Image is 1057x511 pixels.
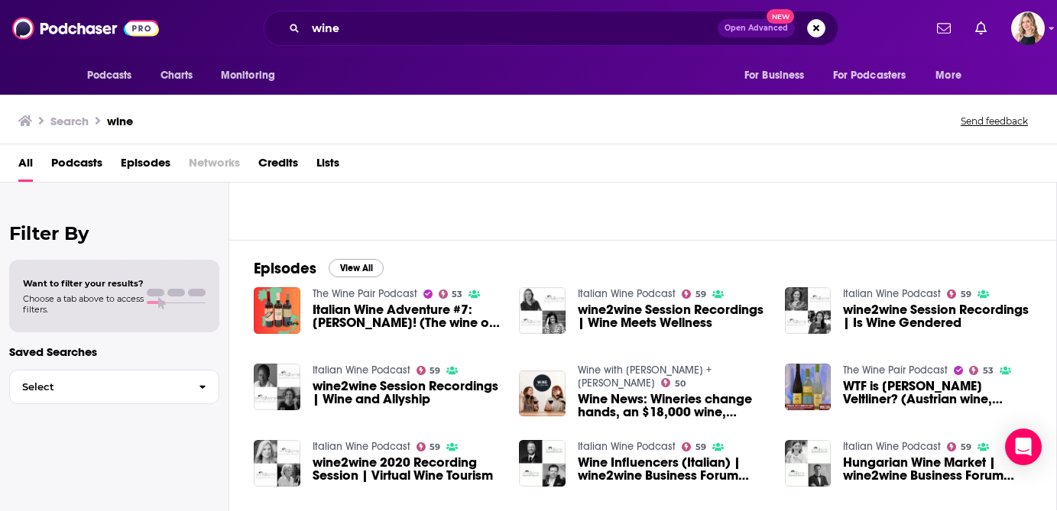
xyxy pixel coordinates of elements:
[9,370,219,404] button: Select
[931,15,957,41] a: Show notifications dropdown
[785,364,832,410] img: WTF is Grüner Veltliner? (Austrian wine, underrated white wine, rich and spicy white wine, great ...
[417,366,441,375] a: 59
[221,65,275,86] span: Monitoring
[661,378,686,387] a: 50
[969,15,993,41] a: Show notifications dropdown
[51,150,102,182] a: Podcasts
[785,440,832,487] img: Hungarian Wine Market | wine2wine Business Forum 2021
[961,444,971,451] span: 59
[254,364,300,410] img: wine2wine Session Recordings | Wine and Allyship
[578,393,767,419] a: Wine News: Wineries change hands, an $18,000 wine, Halliday wine awards, Aldi tricks high society...
[9,222,219,244] h2: Filter By
[519,370,566,417] img: Wine News: Wineries change hands, an $18,000 wine, Halliday wine awards, Aldi tricks high society...
[254,440,300,487] img: wine2wine 2020 Recording Session | Virtual Wine Tourism
[578,303,767,329] a: wine2wine Session Recordings | Wine Meets Wellness
[675,380,686,387] span: 50
[313,456,501,482] a: wine2wine 2020 Recording Session | Virtual Wine Tourism
[843,303,1032,329] a: wine2wine Session Recordings | Is Wine Gendered
[956,115,1033,128] button: Send feedback
[23,293,144,315] span: Choose a tab above to access filters.
[947,289,971,299] a: 59
[452,291,462,298] span: 53
[189,150,240,182] span: Networks
[947,442,971,451] a: 59
[264,11,838,46] div: Search podcasts, credits, & more...
[76,61,152,90] button: open menu
[12,14,159,43] img: Podchaser - Follow, Share and Rate Podcasts
[578,456,767,482] a: Wine Influencers (Italian) | wine2wine Business Forum 2021
[107,114,133,128] h3: wine
[254,259,316,278] h2: Episodes
[578,440,676,453] a: Italian Wine Podcast
[578,393,767,419] span: Wine News: Wineries change hands, an $18,000 wine, [PERSON_NAME] wine awards, Aldi tricks high so...
[50,114,89,128] h3: Search
[9,344,219,359] p: Saved Searches
[767,9,794,24] span: New
[430,444,440,451] span: 59
[969,366,994,375] a: 53
[833,65,906,86] span: For Podcasters
[843,287,941,300] a: Italian Wine Podcast
[961,291,971,298] span: 59
[843,380,1032,406] a: WTF is Grüner Veltliner? (Austrian wine, underrated white wine, rich and spicy white wine, great ...
[983,367,994,374] span: 53
[823,61,929,90] button: open menu
[313,440,410,453] a: Italian Wine Podcast
[313,287,417,300] a: The Wine Pair Podcast
[313,380,501,406] a: wine2wine Session Recordings | Wine and Allyship
[417,442,441,451] a: 59
[1005,429,1042,465] div: Open Intercom Messenger
[935,65,961,86] span: More
[254,287,300,334] a: Italian Wine Adventure #7: Cirò! (The wine of the gods, the oldest continually produced wine, a w...
[313,303,501,329] a: Italian Wine Adventure #7: Cirò! (The wine of the gods, the oldest continually produced wine, a w...
[1011,11,1045,45] img: User Profile
[151,61,203,90] a: Charts
[578,287,676,300] a: Italian Wine Podcast
[519,287,566,334] img: wine2wine Session Recordings | Wine Meets Wellness
[925,61,981,90] button: open menu
[313,303,501,329] span: Italian Wine Adventure #7: [PERSON_NAME]! (The wine of the gods, the oldest continually produced ...
[682,442,706,451] a: 59
[734,61,824,90] button: open menu
[785,287,832,334] img: wine2wine Session Recordings | Is Wine Gendered
[519,440,566,487] a: Wine Influencers (Italian) | wine2wine Business Forum 2021
[87,65,132,86] span: Podcasts
[160,65,193,86] span: Charts
[121,150,170,182] a: Episodes
[695,444,706,451] span: 59
[10,382,186,392] span: Select
[258,150,298,182] a: Credits
[718,19,795,37] button: Open AdvancedNew
[682,289,706,299] a: 59
[313,364,410,377] a: Italian Wine Podcast
[725,24,788,32] span: Open Advanced
[843,380,1032,406] span: WTF is [PERSON_NAME] Veltliner? (Austrian wine, underrated white wine, rich and spicy white wine,...
[843,456,1032,482] a: Hungarian Wine Market | wine2wine Business Forum 2021
[1011,11,1045,45] span: Logged in as Ilana.Dvir
[843,364,948,377] a: The Wine Pair Podcast
[695,291,706,298] span: 59
[430,367,440,374] span: 59
[18,150,33,182] a: All
[316,150,339,182] a: Lists
[578,364,712,390] a: Wine with Meg + Mel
